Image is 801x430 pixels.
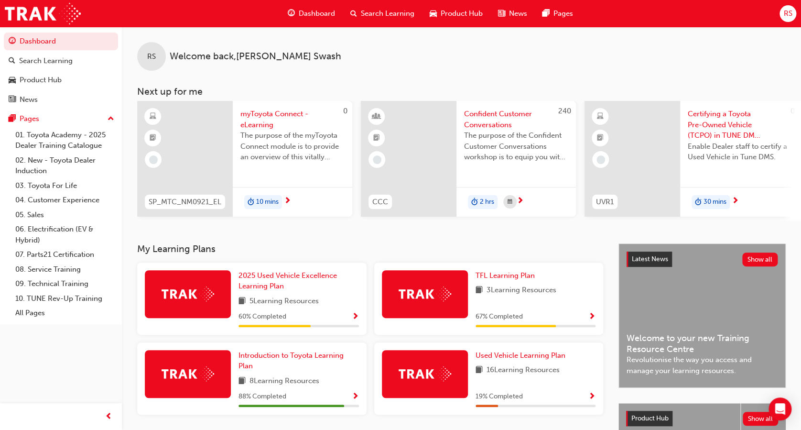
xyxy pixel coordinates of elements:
span: Enable Dealer staff to certify a Used Vehicle in Tune DMS. [688,141,792,163]
span: 2025 Used Vehicle Excellence Learning Plan [238,271,337,291]
div: Open Intercom Messenger [769,397,791,420]
span: next-icon [517,197,524,206]
span: book-icon [238,375,246,387]
span: Introduction to Toyota Learning Plan [238,351,344,371]
a: Search Learning [4,52,118,70]
span: Show Progress [588,313,595,321]
button: Show Progress [352,311,359,323]
a: pages-iconPages [535,4,581,23]
span: car-icon [430,8,437,20]
span: news-icon [498,8,505,20]
span: Search Learning [361,8,414,19]
h3: My Learning Plans [137,243,603,254]
span: RS [783,8,792,19]
button: Pages [4,110,118,128]
a: 10. TUNE Rev-Up Training [11,291,118,306]
span: book-icon [476,285,483,297]
div: Product Hub [20,75,62,86]
span: book-icon [476,364,483,376]
button: Show Progress [588,311,595,323]
a: Latest NewsShow allWelcome to your new Training Resource CentreRevolutionise the way you access a... [618,243,786,388]
span: Confident Customer Conversations [464,109,568,130]
a: 06. Electrification (EV & Hybrid) [11,222,118,247]
span: duration-icon [695,196,702,209]
a: 240CCCConfident Customer ConversationsThe purpose of the Confident Customer Conversations worksho... [361,101,576,217]
span: 0 [343,107,347,115]
a: Dashboard [4,33,118,50]
span: Used Vehicle Learning Plan [476,351,565,360]
span: calendar-icon [508,196,512,208]
span: 3 Learning Resources [487,285,556,297]
span: booktick-icon [373,132,380,144]
span: pages-icon [542,8,550,20]
span: learningResourceType_ELEARNING-icon [150,110,156,123]
span: 8 Learning Resources [249,375,319,387]
span: Product Hub [441,8,483,19]
a: All Pages [11,306,118,320]
span: next-icon [284,197,291,206]
img: Trak [162,366,214,381]
button: Show Progress [588,391,595,403]
span: Show Progress [588,393,595,401]
span: learningResourceType_INSTRUCTOR_LED-icon [373,110,380,123]
h3: Next up for me [122,86,801,97]
span: duration-icon [248,196,254,209]
span: 30 mins [704,197,726,208]
span: Latest News [632,255,668,263]
a: 0UVR1Certifying a Toyota Pre-Owned Vehicle (TCPO) in TUNE DMS e-Learning ModuleEnable Dealer staf... [585,101,800,217]
span: Revolutionise the way you access and manage your learning resources. [627,354,778,376]
span: 88 % Completed [238,391,286,402]
a: News [4,91,118,109]
a: guage-iconDashboard [280,4,343,23]
span: learningRecordVerb_NONE-icon [149,155,158,164]
span: booktick-icon [150,132,156,144]
span: 240 [558,107,571,115]
span: 19 % Completed [476,391,523,402]
span: 10 mins [256,197,279,208]
span: booktick-icon [597,132,604,144]
a: search-iconSearch Learning [343,4,422,23]
span: 16 Learning Resources [487,364,560,376]
span: 5 Learning Resources [249,296,319,308]
span: learningResourceType_ELEARNING-icon [597,110,604,123]
button: Show all [742,253,778,266]
img: Trak [5,3,81,24]
a: 07. Parts21 Certification [11,247,118,262]
span: The purpose of the Confident Customer Conversations workshop is to equip you with tools to commun... [464,130,568,163]
a: Used Vehicle Learning Plan [476,350,569,361]
span: 60 % Completed [238,311,286,322]
span: learningRecordVerb_NONE-icon [373,155,381,164]
img: Trak [399,287,451,301]
a: news-iconNews [490,4,535,23]
a: 0SP_MTC_NM0921_ELmyToyota Connect - eLearningThe purpose of the myToyota Connect module is to pro... [137,101,352,217]
button: Show Progress [352,391,359,403]
span: prev-icon [105,411,112,423]
span: News [509,8,527,19]
a: 2025 Used Vehicle Excellence Learning Plan [238,270,359,292]
span: duration-icon [471,196,478,209]
img: Trak [399,366,451,381]
img: Trak [162,287,214,301]
span: 67 % Completed [476,311,523,322]
span: next-icon [732,197,739,206]
a: Product HubShow all [626,411,778,426]
a: 04. Customer Experience [11,193,118,208]
span: pages-icon [9,115,16,123]
button: RS [779,5,796,22]
span: 0 [790,107,795,115]
span: Show Progress [352,393,359,401]
span: car-icon [9,76,16,85]
a: 09. Technical Training [11,276,118,291]
span: CCC [372,197,388,208]
div: Pages [20,113,39,124]
a: Introduction to Toyota Learning Plan [238,350,359,372]
span: RS [147,51,156,62]
span: Dashboard [299,8,335,19]
a: 05. Sales [11,208,118,222]
a: 03. Toyota For Life [11,178,118,193]
span: Show Progress [352,313,359,321]
a: Product Hub [4,71,118,89]
span: Welcome back , [PERSON_NAME] Swash [170,51,341,62]
span: Pages [553,8,573,19]
span: search-icon [9,57,15,66]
